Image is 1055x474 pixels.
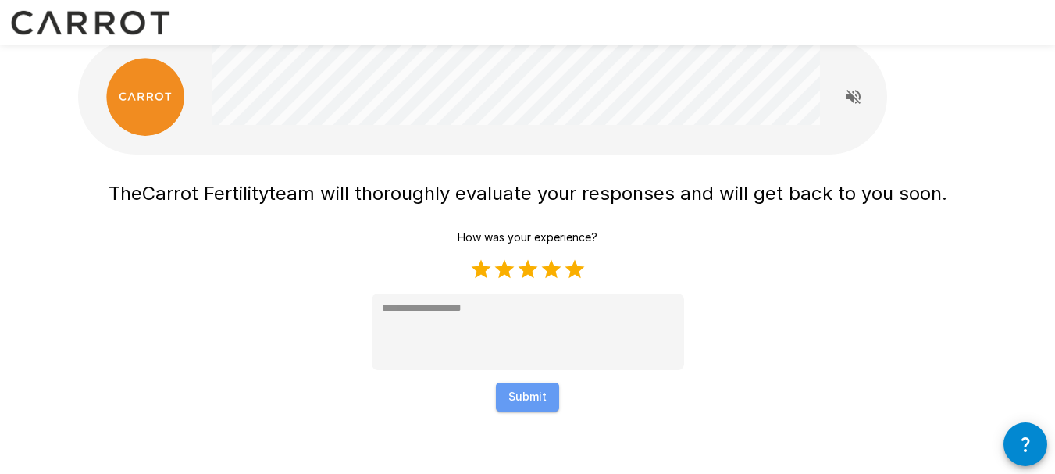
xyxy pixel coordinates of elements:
[838,81,869,112] button: Read questions aloud
[496,383,559,412] button: Submit
[269,182,947,205] span: team will thoroughly evaluate your responses and will get back to you soon.
[106,58,184,136] img: carrot_logo.png
[458,230,597,245] p: How was your experience?
[109,182,142,205] span: The
[142,182,269,205] span: Carrot Fertility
